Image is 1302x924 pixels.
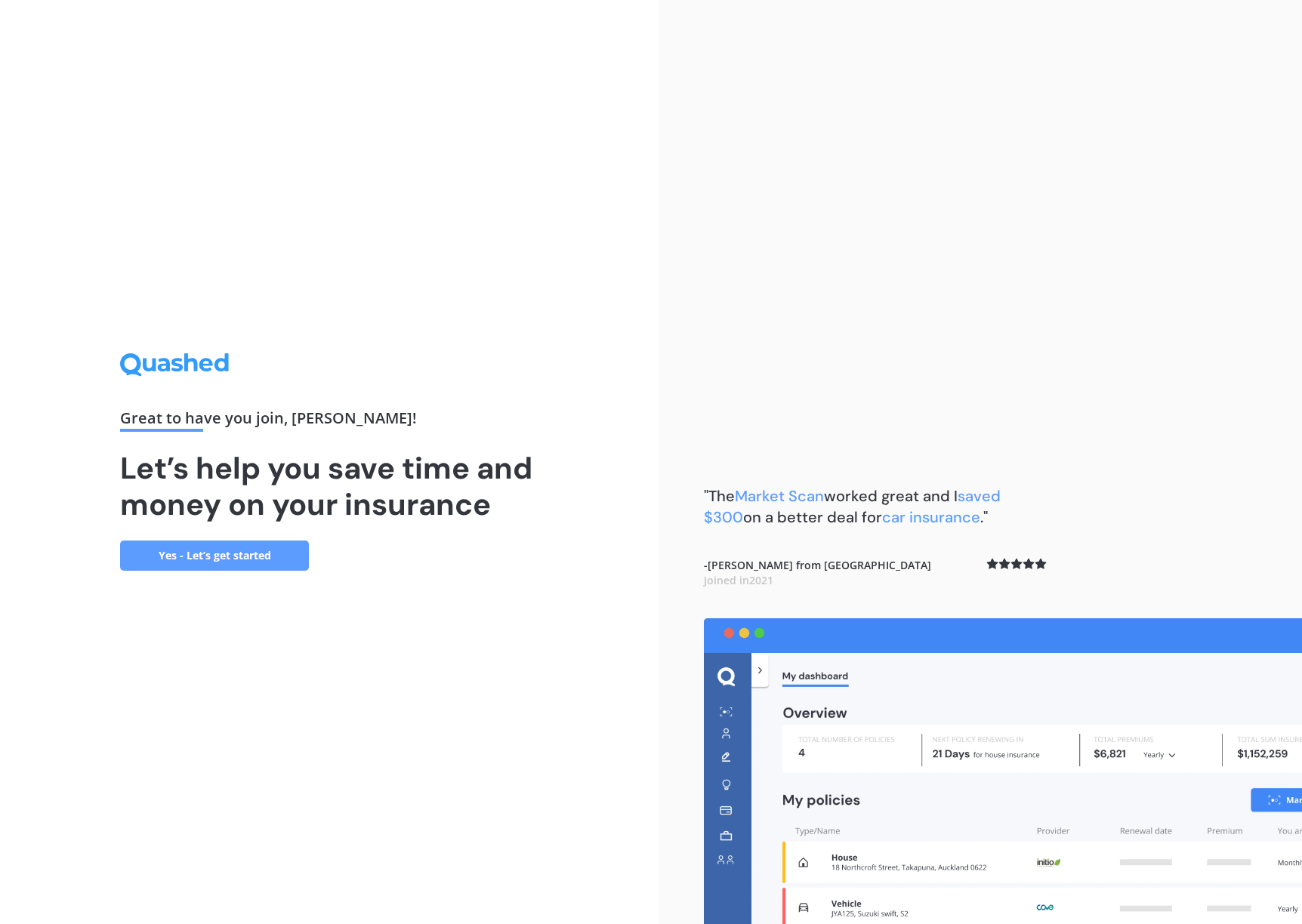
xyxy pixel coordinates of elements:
span: Joined in 2021 [704,573,773,587]
img: dashboard.webp [704,618,1302,924]
span: Market Scan [735,486,824,506]
span: car insurance [882,507,980,527]
b: "The worked great and I on a better deal for ." [704,486,1001,527]
span: saved $300 [704,486,1001,527]
a: Yes - Let’s get started [120,541,309,571]
b: - [PERSON_NAME] from [GEOGRAPHIC_DATA] [704,558,931,587]
h1: Let’s help you save time and money on your insurance [120,450,538,522]
div: Great to have you join , [PERSON_NAME] ! [120,411,538,432]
